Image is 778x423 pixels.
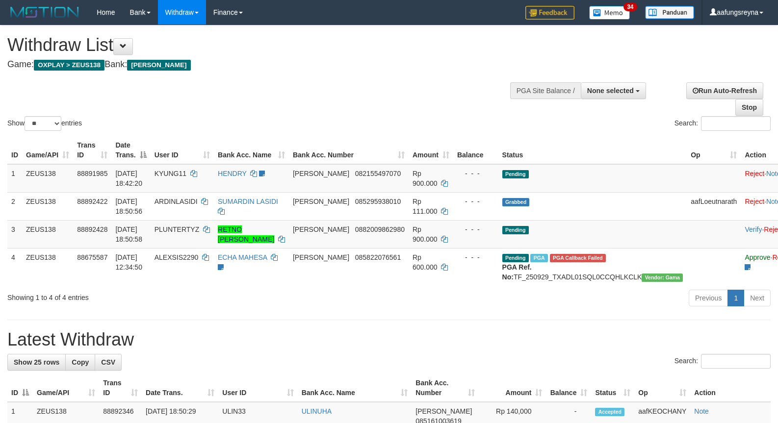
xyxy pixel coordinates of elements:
th: Date Trans.: activate to sort column ascending [142,374,218,402]
span: Pending [502,226,529,234]
span: [PERSON_NAME] [293,198,349,205]
a: Reject [745,198,764,205]
img: panduan.png [645,6,694,19]
h1: Latest Withdraw [7,330,771,349]
a: Copy [65,354,95,371]
span: Rp 600.000 [413,253,438,271]
th: Status [498,136,687,164]
div: PGA Site Balance / [510,82,581,99]
a: Run Auto-Refresh [686,82,763,99]
a: Approve [745,253,770,261]
span: [DATE] 18:50:56 [115,198,142,215]
span: ARDINLASIDI [155,198,198,205]
div: - - - [457,252,494,262]
span: KYUNG11 [155,170,186,177]
span: Copy 085822076561 to clipboard [355,253,401,261]
span: Copy 0882009862980 to clipboard [355,225,405,233]
th: Amount: activate to sort column ascending [479,374,546,402]
span: ALEXSIS2290 [155,253,199,261]
td: ZEUS138 [22,220,73,248]
span: [PERSON_NAME] [293,253,349,261]
span: [PERSON_NAME] [293,225,349,233]
td: 1 [7,164,22,193]
td: ZEUS138 [22,164,73,193]
span: Show 25 rows [14,358,59,366]
label: Search: [674,116,771,131]
div: - - - [457,224,494,234]
span: OXPLAY > ZEUS138 [34,60,104,71]
a: Reject [745,170,764,177]
th: Status: activate to sort column ascending [591,374,634,402]
span: Rp 900.000 [413,225,438,243]
select: Showentries [25,116,61,131]
a: RETNO [PERSON_NAME] [218,225,274,243]
span: Rp 900.000 [413,170,438,187]
img: Button%20Memo.svg [589,6,630,20]
th: Trans ID: activate to sort column ascending [73,136,111,164]
th: ID: activate to sort column descending [7,374,33,402]
h1: Withdraw List [7,35,509,55]
span: 34 [623,2,637,11]
span: Copy 085295938010 to clipboard [355,198,401,205]
div: - - - [457,197,494,206]
label: Show entries [7,116,82,131]
td: aafLoeutnarath [687,192,741,220]
th: Op: activate to sort column ascending [687,136,741,164]
span: Marked by aafpengsreynich [530,254,547,262]
b: PGA Ref. No: [502,263,532,281]
a: HENDRY [218,170,247,177]
span: Copy [72,358,89,366]
a: ECHA MAHESA [218,253,267,261]
span: PGA Error [550,254,606,262]
span: [PERSON_NAME] [415,407,472,415]
span: 88892428 [77,225,107,233]
a: 1 [727,290,744,306]
img: Feedback.jpg [525,6,574,20]
a: Verify [745,225,762,233]
span: Rp 111.000 [413,198,438,215]
button: None selected [581,82,646,99]
td: TF_250929_TXADL01SQL0CCQHLKCLK [498,248,687,286]
h4: Game: Bank: [7,60,509,70]
span: PLUNTERTYZ [155,225,200,233]
th: Trans ID: activate to sort column ascending [99,374,142,402]
span: 88675587 [77,253,107,261]
span: [DATE] 18:42:20 [115,170,142,187]
a: Show 25 rows [7,354,66,371]
span: Copy 082155497070 to clipboard [355,170,401,177]
span: [PERSON_NAME] [293,170,349,177]
td: 3 [7,220,22,248]
td: 4 [7,248,22,286]
span: None selected [587,87,634,95]
span: Grabbed [502,198,530,206]
th: Game/API: activate to sort column ascending [33,374,99,402]
span: [PERSON_NAME] [127,60,190,71]
td: ZEUS138 [22,248,73,286]
a: Previous [689,290,728,306]
th: Date Trans.: activate to sort column descending [111,136,150,164]
span: Pending [502,254,529,262]
span: CSV [101,358,115,366]
span: Pending [502,170,529,178]
th: Bank Acc. Name: activate to sort column ascending [214,136,289,164]
a: Next [744,290,771,306]
th: Balance: activate to sort column ascending [546,374,591,402]
th: Op: activate to sort column ascending [634,374,690,402]
th: User ID: activate to sort column ascending [151,136,214,164]
td: ZEUS138 [22,192,73,220]
a: CSV [95,354,122,371]
label: Search: [674,354,771,369]
span: [DATE] 18:50:58 [115,225,142,243]
a: Note [694,407,709,415]
a: SUMARDIN LASIDI [218,198,278,205]
span: 88892422 [77,198,107,205]
span: Accepted [595,408,624,416]
div: Showing 1 to 4 of 4 entries [7,289,317,302]
th: Balance [453,136,498,164]
th: ID [7,136,22,164]
th: Action [690,374,771,402]
th: Bank Acc. Number: activate to sort column ascending [289,136,409,164]
a: Stop [735,99,763,116]
input: Search: [701,116,771,131]
th: Bank Acc. Name: activate to sort column ascending [298,374,412,402]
